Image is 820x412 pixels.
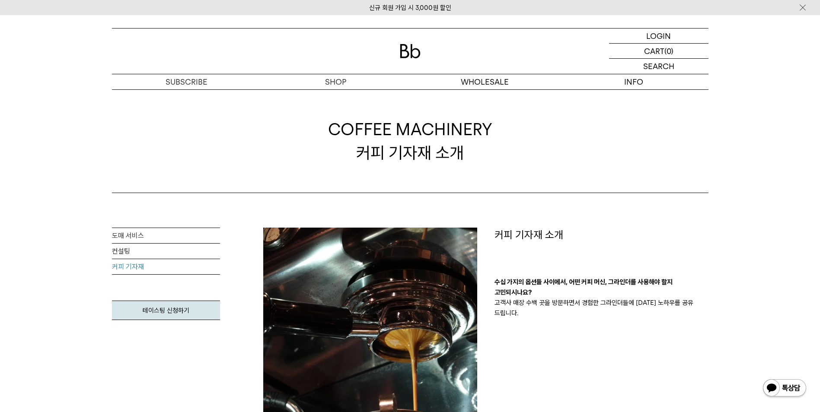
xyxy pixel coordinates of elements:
[112,228,220,244] a: 도매 서비스
[609,29,708,44] a: LOGIN
[559,74,708,89] p: INFO
[112,244,220,259] a: 컨설팅
[400,44,421,58] img: 로고
[646,29,671,43] p: LOGIN
[261,74,410,89] a: SHOP
[369,4,451,12] a: 신규 회원 가입 시 3,000원 할인
[495,228,708,242] p: 커피 기자재 소개
[762,378,807,399] img: 카카오톡 채널 1:1 채팅 버튼
[495,277,708,298] p: 수십 가지의 옵션들 사이에서, 어떤 커피 머신, 그라인더를 사용해야 할지 고민되시나요?
[112,301,220,320] a: 테이스팅 신청하기
[112,259,220,275] a: 커피 기자재
[664,44,673,58] p: (0)
[328,118,492,141] span: COFFEE MACHINERY
[609,44,708,59] a: CART (0)
[328,118,492,164] div: 커피 기자재 소개
[643,59,674,74] p: SEARCH
[112,74,261,89] a: SUBSCRIBE
[410,74,559,89] p: WHOLESALE
[495,298,708,318] p: 고객사 매장 수백 곳을 방문하면서 경험한 그라인더들에 [DATE] 노하우를 공유 드립니다.
[644,44,664,58] p: CART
